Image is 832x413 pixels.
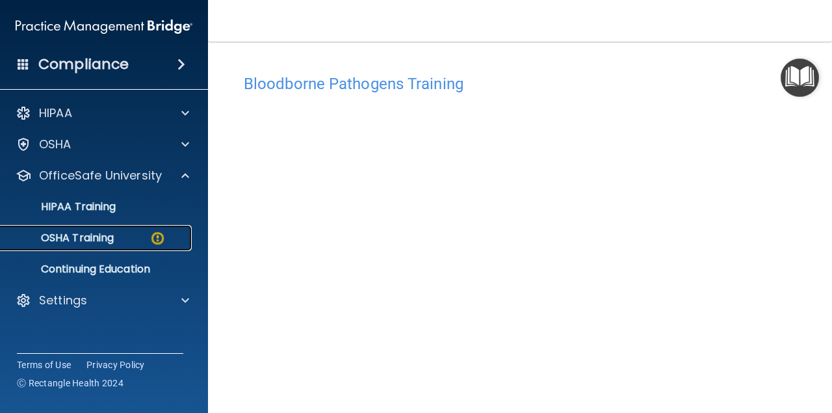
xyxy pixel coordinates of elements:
[39,293,87,308] p: Settings
[17,377,123,390] span: Ⓒ Rectangle Health 2024
[16,105,189,121] a: HIPAA
[86,358,145,371] a: Privacy Policy
[39,105,72,121] p: HIPAA
[8,200,116,213] p: HIPAA Training
[8,263,186,276] p: Continuing Education
[16,168,189,183] a: OfficeSafe University
[38,55,129,73] h4: Compliance
[16,137,189,152] a: OSHA
[244,75,796,92] h4: Bloodborne Pathogens Training
[39,137,71,152] p: OSHA
[17,358,71,371] a: Terms of Use
[149,230,166,246] img: warning-circle.0cc9ac19.png
[781,59,819,97] button: Open Resource Center
[8,232,114,245] p: OSHA Training
[16,293,189,308] a: Settings
[39,168,162,183] p: OfficeSafe University
[16,14,192,40] img: PMB logo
